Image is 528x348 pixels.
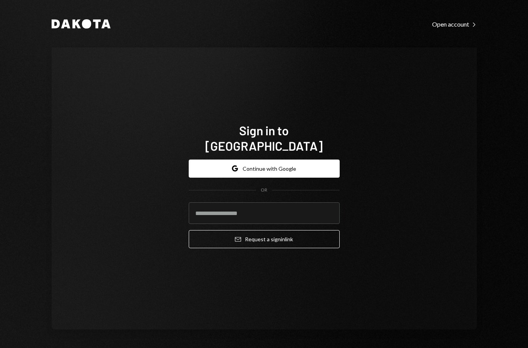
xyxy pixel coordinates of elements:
[189,123,340,153] h1: Sign in to [GEOGRAPHIC_DATA]
[432,20,477,28] a: Open account
[261,187,267,193] div: OR
[189,160,340,178] button: Continue with Google
[189,230,340,248] button: Request a signinlink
